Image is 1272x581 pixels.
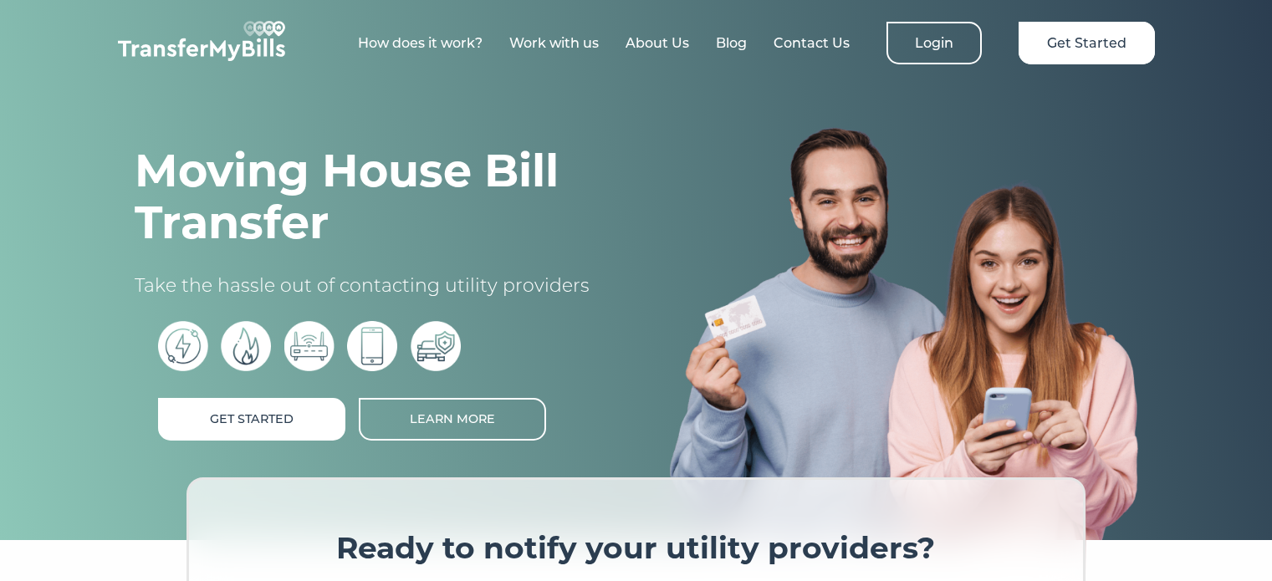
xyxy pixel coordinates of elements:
[239,530,1034,567] h3: Ready to notify your utility providers?
[886,22,982,64] a: Login
[359,398,546,441] a: Learn More
[1019,22,1155,64] a: Get Started
[347,321,397,371] img: phone bill icon
[774,35,850,51] a: Contact Us
[509,35,599,51] a: Work with us
[135,145,603,248] h1: Moving House Bill Transfer
[284,321,335,371] img: broadband icon
[411,321,461,371] img: car insurance icon
[135,273,603,298] p: Take the hassle out of contacting utility providers
[626,35,689,51] a: About Us
[716,35,747,51] a: Blog
[158,321,208,371] img: electric bills icon
[670,126,1138,540] img: image%203.png
[221,321,271,371] img: gas bills icon
[118,21,285,61] img: TransferMyBills.com - Helping ease the stress of moving
[358,35,483,51] a: How does it work?
[158,398,345,441] a: Get Started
